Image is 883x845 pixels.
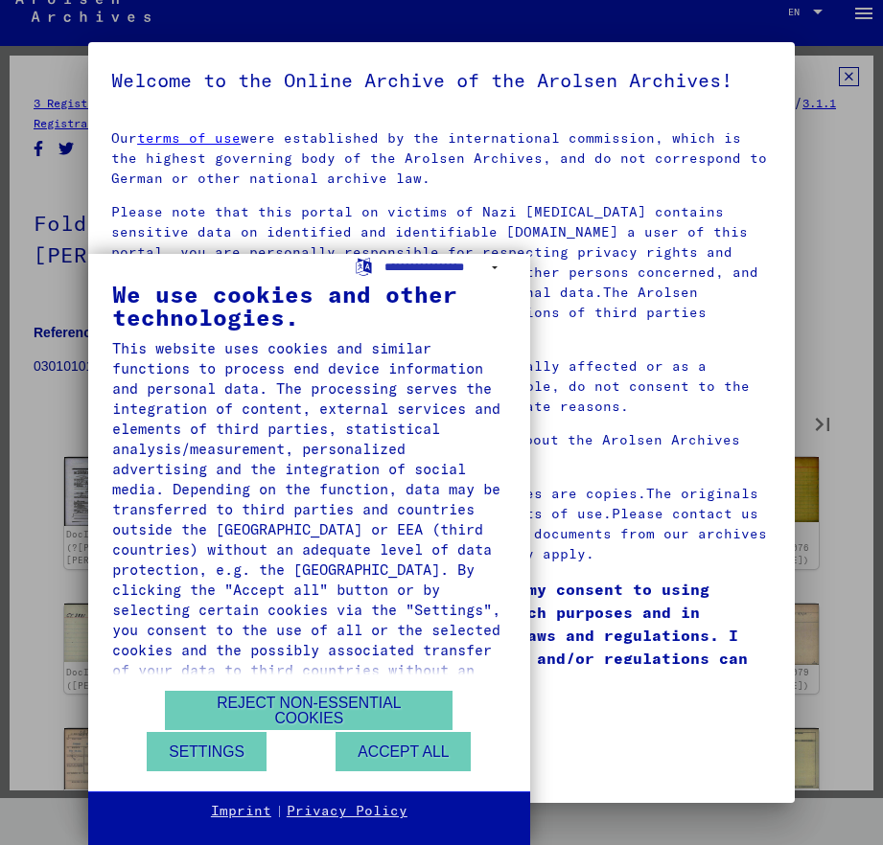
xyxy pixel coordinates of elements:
a: Imprint [211,802,271,821]
div: This website uses cookies and similar functions to process end device information and personal da... [112,338,506,700]
div: We use cookies and other technologies. [112,283,506,329]
button: Reject non-essential cookies [165,691,453,730]
button: Accept all [336,732,471,771]
a: Privacy Policy [287,802,407,821]
button: Settings [147,732,267,771]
